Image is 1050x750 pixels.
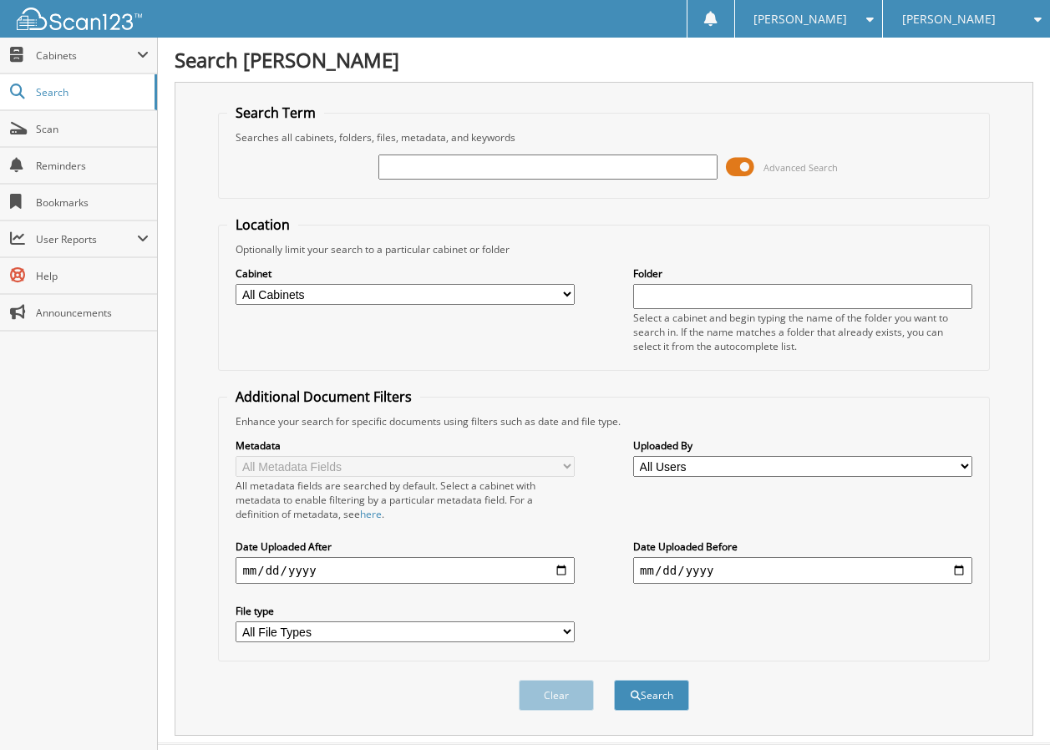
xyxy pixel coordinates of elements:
[236,604,575,618] label: File type
[36,85,146,99] span: Search
[902,14,996,24] span: [PERSON_NAME]
[236,438,575,453] label: Metadata
[763,161,838,174] span: Advanced Search
[227,130,980,144] div: Searches all cabinets, folders, files, metadata, and keywords
[360,507,382,521] a: here
[614,680,689,711] button: Search
[966,670,1050,750] iframe: Chat Widget
[36,122,149,136] span: Scan
[753,14,847,24] span: [PERSON_NAME]
[519,680,594,711] button: Clear
[633,540,972,554] label: Date Uploaded Before
[236,557,575,584] input: start
[227,388,420,406] legend: Additional Document Filters
[633,557,972,584] input: end
[175,46,1033,73] h1: Search [PERSON_NAME]
[17,8,142,30] img: scan123-logo-white.svg
[36,159,149,173] span: Reminders
[36,48,137,63] span: Cabinets
[227,414,980,428] div: Enhance your search for specific documents using filters such as date and file type.
[236,479,575,521] div: All metadata fields are searched by default. Select a cabinet with metadata to enable filtering b...
[633,311,972,353] div: Select a cabinet and begin typing the name of the folder you want to search in. If the name match...
[236,266,575,281] label: Cabinet
[236,540,575,554] label: Date Uploaded After
[227,215,298,234] legend: Location
[633,438,972,453] label: Uploaded By
[633,266,972,281] label: Folder
[36,269,149,283] span: Help
[227,104,324,122] legend: Search Term
[227,242,980,256] div: Optionally limit your search to a particular cabinet or folder
[36,306,149,320] span: Announcements
[36,195,149,210] span: Bookmarks
[36,232,137,246] span: User Reports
